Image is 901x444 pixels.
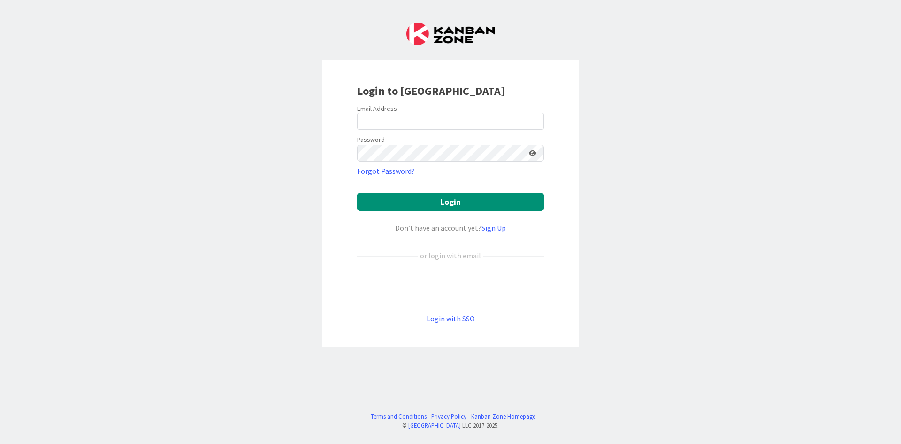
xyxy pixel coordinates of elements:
[357,222,544,234] div: Don’t have an account yet?
[357,193,544,211] button: Login
[418,250,483,261] div: or login with email
[408,421,461,429] a: [GEOGRAPHIC_DATA]
[352,277,549,297] iframe: Sign in with Google Button
[481,223,506,233] a: Sign Up
[471,412,535,421] a: Kanban Zone Homepage
[431,412,466,421] a: Privacy Policy
[366,421,535,430] div: © LLC 2017- 2025 .
[357,135,385,145] label: Password
[357,165,415,177] a: Forgot Password?
[371,412,427,421] a: Terms and Conditions
[357,84,505,98] b: Login to [GEOGRAPHIC_DATA]
[357,104,397,113] label: Email Address
[406,23,495,45] img: Kanban Zone
[427,314,475,323] a: Login with SSO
